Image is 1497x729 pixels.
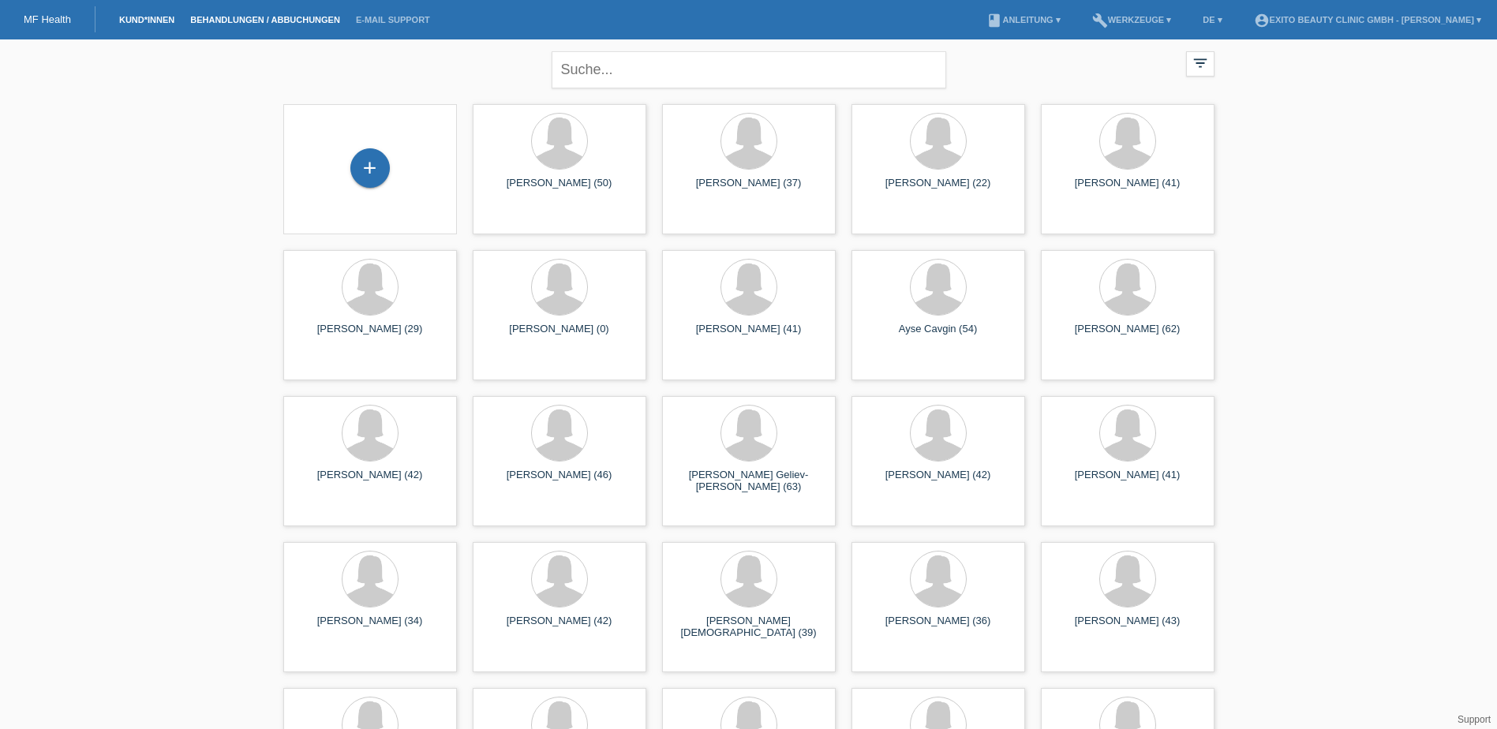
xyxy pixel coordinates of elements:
[1246,15,1489,24] a: account_circleExito Beauty Clinic GmbH - [PERSON_NAME] ▾
[1092,13,1108,28] i: build
[296,469,444,494] div: [PERSON_NAME] (42)
[986,13,1002,28] i: book
[485,469,634,494] div: [PERSON_NAME] (46)
[182,15,348,24] a: Behandlungen / Abbuchungen
[1458,714,1491,725] a: Support
[485,177,634,202] div: [PERSON_NAME] (50)
[675,469,823,494] div: [PERSON_NAME] Geliev-[PERSON_NAME] (63)
[111,15,182,24] a: Kund*innen
[1054,615,1202,640] div: [PERSON_NAME] (43)
[296,323,444,348] div: [PERSON_NAME] (29)
[864,323,1012,348] div: Ayse Cavgin (54)
[864,177,1012,202] div: [PERSON_NAME] (22)
[1054,323,1202,348] div: [PERSON_NAME] (62)
[296,615,444,640] div: [PERSON_NAME] (34)
[1195,15,1229,24] a: DE ▾
[485,323,634,348] div: [PERSON_NAME] (0)
[1192,54,1209,72] i: filter_list
[485,615,634,640] div: [PERSON_NAME] (42)
[552,51,946,88] input: Suche...
[675,177,823,202] div: [PERSON_NAME] (37)
[864,615,1012,640] div: [PERSON_NAME] (36)
[24,13,71,25] a: MF Health
[675,323,823,348] div: [PERSON_NAME] (41)
[675,615,823,640] div: [PERSON_NAME][DEMOGRAPHIC_DATA] (39)
[864,469,1012,494] div: [PERSON_NAME] (42)
[1054,177,1202,202] div: [PERSON_NAME] (41)
[979,15,1068,24] a: bookAnleitung ▾
[1054,469,1202,494] div: [PERSON_NAME] (41)
[1254,13,1270,28] i: account_circle
[348,15,438,24] a: E-Mail Support
[1084,15,1180,24] a: buildWerkzeuge ▾
[351,155,389,181] div: Kund*in hinzufügen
